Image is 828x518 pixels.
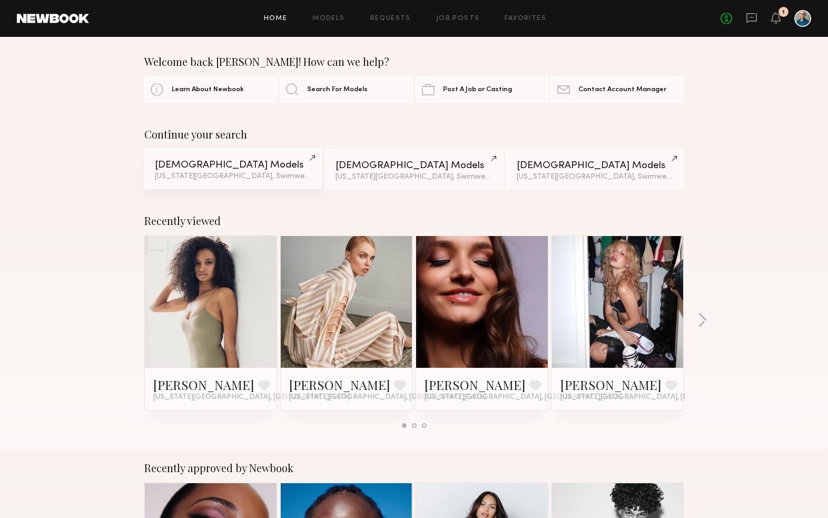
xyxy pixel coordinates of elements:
div: [DEMOGRAPHIC_DATA] Models [517,161,673,171]
a: [PERSON_NAME] [153,376,254,393]
div: [US_STATE][GEOGRAPHIC_DATA], Swimwear category [155,173,311,180]
span: Contact Account Manager [578,86,666,93]
a: [PERSON_NAME] [425,376,526,393]
a: Job Posts [436,15,480,22]
a: Search For Models [280,76,412,103]
div: 1 [782,9,785,15]
a: Post A Job or Casting [416,76,548,103]
a: Favorites [505,15,546,22]
div: [DEMOGRAPHIC_DATA] Models [155,160,311,170]
div: Continue your search [144,128,684,141]
span: [US_STATE][GEOGRAPHIC_DATA], [GEOGRAPHIC_DATA] [289,393,486,402]
a: Learn About Newbook [144,76,277,103]
div: [US_STATE][GEOGRAPHIC_DATA], Swimwear category [517,173,673,181]
div: Recently viewed [144,214,684,227]
div: [US_STATE][GEOGRAPHIC_DATA], Swimwear category [336,173,492,181]
span: Search For Models [307,86,368,93]
span: Learn About Newbook [172,86,244,93]
a: [PERSON_NAME] [289,376,390,393]
span: [US_STATE][GEOGRAPHIC_DATA], [GEOGRAPHIC_DATA] [425,393,622,402]
span: [US_STATE][GEOGRAPHIC_DATA], [GEOGRAPHIC_DATA] [153,393,350,402]
a: Home [264,15,288,22]
a: [PERSON_NAME] [560,376,662,393]
span: Post A Job or Casting [443,86,512,93]
a: [DEMOGRAPHIC_DATA] Models[US_STATE][GEOGRAPHIC_DATA], Swimwear category [325,149,502,189]
div: Recently approved by Newbook [144,462,684,474]
a: [DEMOGRAPHIC_DATA] Models[US_STATE][GEOGRAPHIC_DATA], Swimwear category [144,149,322,189]
a: Models [312,15,344,22]
a: [DEMOGRAPHIC_DATA] Models[US_STATE][GEOGRAPHIC_DATA], Swimwear category [506,149,684,189]
div: [DEMOGRAPHIC_DATA] Models [336,161,492,171]
a: Requests [370,15,411,22]
span: [US_STATE][GEOGRAPHIC_DATA], [GEOGRAPHIC_DATA] [560,393,757,402]
a: Contact Account Manager [551,76,684,103]
div: Welcome back [PERSON_NAME]! How can we help? [144,55,684,68]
